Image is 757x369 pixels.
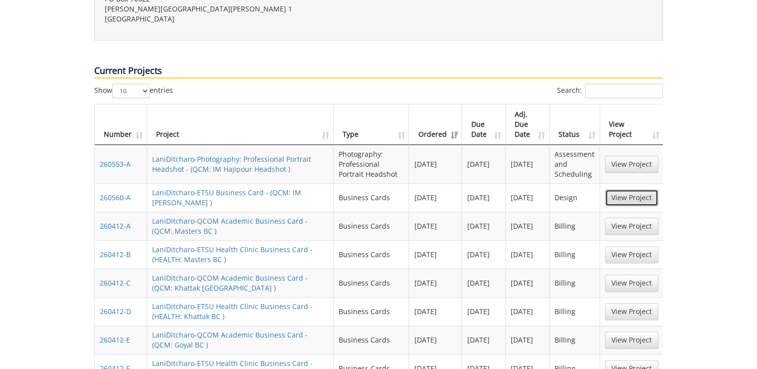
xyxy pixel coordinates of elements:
td: Business Cards [334,326,409,354]
td: [DATE] [462,183,506,212]
td: Photography: Professional Portrait Headshot [334,145,409,183]
td: [DATE] [409,240,462,269]
td: [DATE] [462,297,506,326]
a: View Project [605,218,658,235]
label: Search: [557,83,663,98]
td: Assessment and Scheduling [550,145,600,183]
p: [GEOGRAPHIC_DATA] [105,14,371,24]
a: View Project [605,156,658,173]
a: 260560-A [100,193,131,202]
td: Design [550,183,600,212]
a: LaniDitcharo-QCOM Academic Business Card - (QCM: Goyal BC ) [152,330,308,350]
select: Showentries [112,83,150,98]
a: View Project [605,275,658,292]
th: Type: activate to sort column ascending [334,104,409,145]
a: View Project [605,189,658,206]
a: View Project [605,332,658,349]
td: Business Cards [334,240,409,269]
a: 260412-E [100,335,130,345]
a: LaniDitcharo-ETSU Health Clinic Business Card - (HEALTH: Masters BC ) [152,245,313,264]
th: Adj. Due Date: activate to sort column ascending [506,104,550,145]
a: LaniDitcharo-ETSU Business Card - (QCM: IM [PERSON_NAME] ) [152,188,301,207]
a: 260412-B [100,250,131,259]
a: LaniDitcharo-QCOM Academic Business Card - (QCM: Khattak [GEOGRAPHIC_DATA] ) [152,273,308,293]
td: [DATE] [462,212,506,240]
td: Billing [550,212,600,240]
td: Billing [550,240,600,269]
a: 260412-A [100,221,131,231]
th: Number: activate to sort column ascending [95,104,147,145]
td: [DATE] [506,269,550,297]
label: Show entries [94,83,173,98]
td: [DATE] [462,269,506,297]
td: Billing [550,297,600,326]
td: [DATE] [409,269,462,297]
td: [DATE] [506,183,550,212]
td: [DATE] [409,212,462,240]
td: [DATE] [409,183,462,212]
td: [DATE] [506,240,550,269]
th: View Project: activate to sort column ascending [600,104,663,145]
p: Current Projects [94,64,663,78]
td: Business Cards [334,297,409,326]
td: Business Cards [334,269,409,297]
th: Due Date: activate to sort column ascending [462,104,506,145]
td: [DATE] [506,212,550,240]
td: [DATE] [409,145,462,183]
a: View Project [605,246,658,263]
a: 260412-C [100,278,131,288]
td: Business Cards [334,183,409,212]
a: LaniDitcharo-Photography: Professional Portrait Headshot - (QCM: IM Hajipour Headshot ) [152,154,311,174]
a: LaniDitcharo-ETSU Health Clinic Business Card - (HEALTH: Khattak BC ) [152,302,313,321]
a: 260412-D [100,307,131,316]
a: LaniDitcharo-QCOM Academic Business Card - (QCM: Masters BC ) [152,216,308,236]
td: [DATE] [462,145,506,183]
td: [DATE] [506,145,550,183]
td: [DATE] [462,240,506,269]
td: Business Cards [334,212,409,240]
td: [DATE] [506,326,550,354]
p: [PERSON_NAME][GEOGRAPHIC_DATA][PERSON_NAME] 1 [105,4,371,14]
th: Ordered: activate to sort column ascending [409,104,462,145]
td: [DATE] [462,326,506,354]
input: Search: [585,83,663,98]
td: [DATE] [506,297,550,326]
td: Billing [550,326,600,354]
td: Billing [550,269,600,297]
th: Status: activate to sort column ascending [550,104,600,145]
th: Project: activate to sort column ascending [147,104,334,145]
td: [DATE] [409,297,462,326]
a: 260553-A [100,159,131,169]
a: View Project [605,303,658,320]
td: [DATE] [409,326,462,354]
